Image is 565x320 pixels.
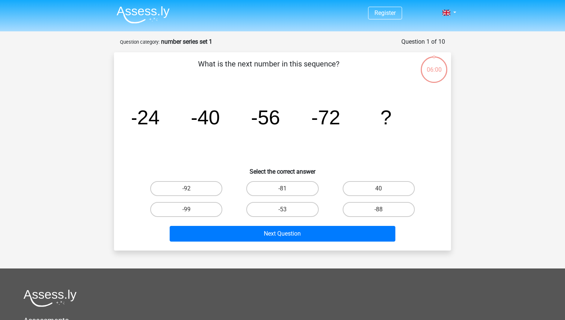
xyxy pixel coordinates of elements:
tspan: -40 [191,106,220,128]
label: -53 [246,202,318,217]
tspan: ? [380,106,392,128]
img: Assessly [117,6,170,24]
label: -99 [150,202,222,217]
label: -88 [343,202,415,217]
div: Question 1 of 10 [401,37,445,46]
img: Assessly logo [24,289,77,307]
p: What is the next number in this sequence? [126,58,411,81]
div: 06:00 [420,56,448,74]
tspan: -56 [251,106,280,128]
tspan: -72 [311,106,340,128]
label: -81 [246,181,318,196]
strong: number series set 1 [161,38,212,45]
a: Register [374,9,396,16]
button: Next Question [170,226,396,242]
small: Question category: [120,39,160,45]
tspan: -24 [130,106,160,128]
label: 40 [343,181,415,196]
label: -92 [150,181,222,196]
h6: Select the correct answer [126,162,439,175]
